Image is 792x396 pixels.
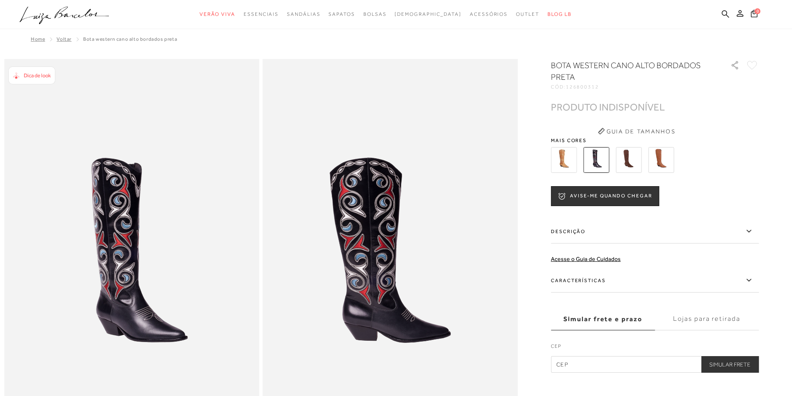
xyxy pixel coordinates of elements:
[470,7,508,22] a: noSubCategoriesText
[363,11,387,17] span: Bolsas
[748,9,760,20] button: 0
[551,84,717,89] div: CÓD:
[363,7,387,22] a: noSubCategoriesText
[655,308,759,330] label: Lojas para retirada
[516,11,539,17] span: Outlet
[470,11,508,17] span: Acessórios
[244,7,279,22] a: noSubCategoriesText
[200,11,235,17] span: Verão Viva
[83,36,177,42] span: BOTA WESTERN CANO ALTO BORDADOS PRETA
[516,7,539,22] a: noSubCategoriesText
[551,138,759,143] span: Mais cores
[244,11,279,17] span: Essenciais
[551,308,655,330] label: Simular frete e prazo
[548,7,572,22] a: BLOG LB
[755,8,760,14] span: 0
[328,7,355,22] a: noSubCategoriesText
[595,125,678,138] button: Guia de Tamanhos
[548,11,572,17] span: BLOG LB
[551,147,577,173] img: BOTA WESTERN CANO ALTO BORDADOS CARAMELO
[701,356,759,373] button: Simular Frete
[328,11,355,17] span: Sapatos
[551,219,759,244] label: Descrição
[551,268,759,293] label: Características
[648,147,674,173] img: BOTA WESTERN DE CANO ALTO EM COURO CARAMELO COM BORDADO
[31,36,45,42] a: Home
[57,36,72,42] a: Voltar
[395,7,461,22] a: noSubCategoriesText
[551,103,665,111] div: PRODUTO INDISPONÍVEL
[551,59,707,83] h1: BOTA WESTERN CANO ALTO BORDADOS PRETA
[583,147,609,173] img: BOTA WESTERN CANO ALTO BORDADOS PRETA
[551,342,759,354] label: CEP
[551,356,759,373] input: CEP
[287,7,320,22] a: noSubCategoriesText
[200,7,235,22] a: noSubCategoriesText
[395,11,461,17] span: [DEMOGRAPHIC_DATA]
[24,72,51,79] span: Dica de look
[616,147,641,173] img: BOTA WESTERN DE CANO ALTO EM CAMURÇA CAFÉ COM BORDADO
[287,11,320,17] span: Sandálias
[551,186,659,206] button: AVISE-ME QUANDO CHEGAR
[566,84,599,90] span: 126800312
[551,256,621,262] a: Acesse o Guia de Cuidados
